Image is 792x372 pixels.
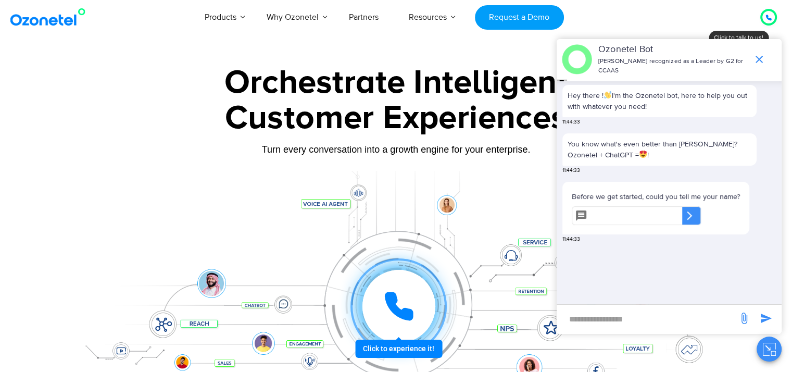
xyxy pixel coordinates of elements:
[71,144,722,155] div: Turn every conversation into a growth engine for your enterprise.
[71,93,722,143] div: Customer Experiences
[562,118,580,126] span: 11:44:33
[568,139,751,160] p: You know what's even better than [PERSON_NAME]? Ozonetel + ChatGPT = !
[562,310,733,329] div: new-msg-input
[562,235,580,243] span: 11:44:33
[562,44,592,75] img: header
[71,66,722,100] div: Orchestrate Intelligent
[604,91,611,98] img: 👋
[568,90,751,112] p: Hey there ! I'm the Ozonetel bot, here to help you out with whatever you need!
[598,57,748,76] p: [PERSON_NAME] recognized as a Leader by G2 for CCAAS
[749,49,770,70] span: end chat or minimize
[756,308,776,329] span: send message
[562,167,580,175] span: 11:44:33
[572,191,740,202] p: Before we get started, could you tell me your name?
[734,308,755,329] span: send message
[598,43,748,57] p: Ozonetel Bot
[639,151,647,158] img: 😍
[475,5,564,30] a: Request a Demo
[757,337,782,362] button: Close chat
